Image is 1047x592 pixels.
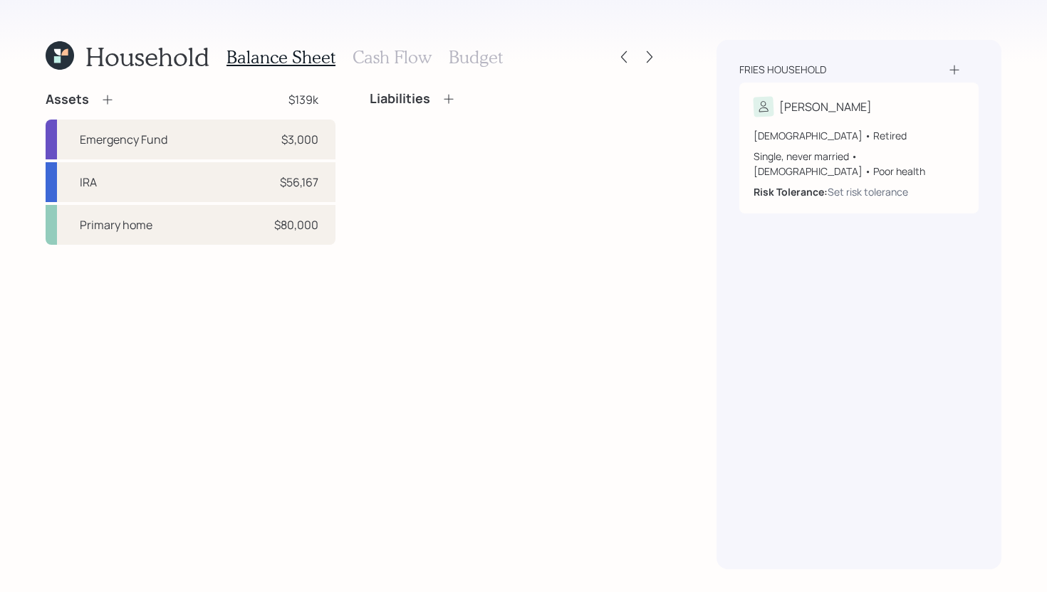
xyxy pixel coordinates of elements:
[288,91,318,108] div: $139k
[80,216,152,233] div: Primary home
[754,128,964,143] div: [DEMOGRAPHIC_DATA] • Retired
[828,184,908,199] div: Set risk tolerance
[226,47,335,68] h3: Balance Sheet
[80,174,97,191] div: IRA
[754,149,964,179] div: Single, never married • [DEMOGRAPHIC_DATA] • Poor health
[46,92,89,107] h4: Assets
[281,131,318,148] div: $3,000
[80,131,167,148] div: Emergency Fund
[85,41,209,72] h1: Household
[754,185,828,199] b: Risk Tolerance:
[280,174,318,191] div: $56,167
[739,63,826,77] div: Fries household
[449,47,503,68] h3: Budget
[370,91,430,107] h4: Liabilities
[274,216,318,233] div: $80,000
[353,47,432,68] h3: Cash Flow
[779,98,872,115] div: [PERSON_NAME]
